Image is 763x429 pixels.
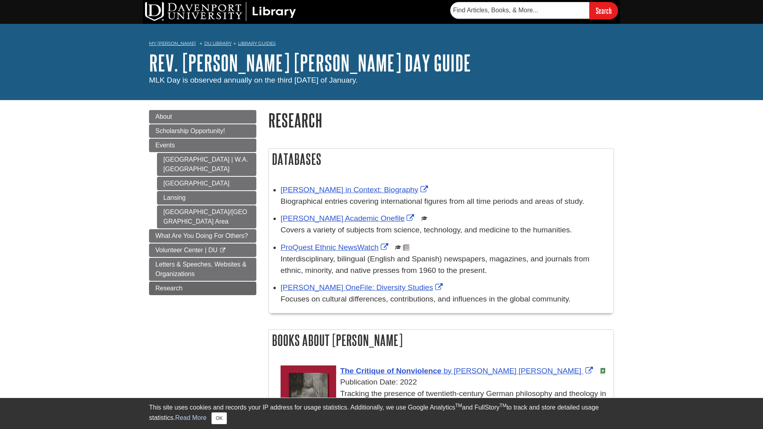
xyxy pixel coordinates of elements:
a: Volunteer Center | DU [149,243,256,257]
span: MLK Day is observed annually on the third [DATE] of January. [149,76,358,84]
div: Guide Page Menu [149,110,256,295]
img: Scholarly or Peer Reviewed [395,244,401,251]
img: Scholarly or Peer Reviewed [421,215,428,222]
div: This site uses cookies and records your IP address for usage statistics. Additionally, we use Goo... [149,403,614,424]
h2: Books about [PERSON_NAME] [269,330,614,351]
nav: breadcrumb [149,38,614,51]
span: Research [155,285,182,292]
a: Link opens in new window [281,186,430,194]
a: Scholarship Opportunity! [149,124,256,138]
p: Biographical entries covering international figures from all time periods and areas of study. [281,196,610,207]
sup: TM [455,403,462,408]
span: What Are You Doing For Others? [155,232,248,239]
span: Letters & Speeches, Websites & Organizations [155,261,246,277]
a: [GEOGRAPHIC_DATA] | W.A. [GEOGRAPHIC_DATA] [157,153,256,176]
span: Volunteer Center | DU [155,247,217,253]
span: Scholarship Opportunity! [155,128,225,134]
form: Searches DU Library's articles, books, and more [450,2,618,19]
a: Research [149,282,256,295]
a: DU Library [204,41,232,46]
a: Rev. [PERSON_NAME] [PERSON_NAME] Day Guide [149,50,471,75]
div: Publication Date: 2022 [281,377,610,388]
img: Newspapers [403,244,409,251]
sup: TM [500,403,506,408]
h1: Research [268,110,614,130]
p: Covers a variety of subjects from science, technology, and medicine to the humanities. [281,224,610,236]
span: Events [155,142,175,149]
button: Close [211,412,227,424]
a: What Are You Doing For Others? [149,229,256,243]
span: by [443,367,451,375]
a: My [PERSON_NAME] [149,40,196,47]
a: Link opens in new window [281,283,445,292]
a: Link opens in new window [340,367,595,375]
a: Letters & Speeches, Websites & Organizations [149,258,256,281]
input: Search [589,2,618,19]
img: DU Library [145,2,296,21]
img: e-Book [600,368,606,374]
a: [GEOGRAPHIC_DATA] [157,177,256,190]
a: [GEOGRAPHIC_DATA]/[GEOGRAPHIC_DATA] Area [157,205,256,228]
span: About [155,113,172,120]
a: About [149,110,256,124]
span: The Critique of Nonviolence [340,367,442,375]
a: Events [149,139,256,152]
span: [PERSON_NAME] [PERSON_NAME] [454,367,581,375]
i: This link opens in a new window [219,248,226,253]
a: Link opens in new window [281,214,416,222]
a: Link opens in new window [281,243,390,251]
input: Find Articles, Books, & More... [450,2,589,19]
h2: Databases [269,149,614,170]
a: Lansing [157,191,256,205]
a: Read More [175,414,207,421]
p: Focuses on cultural differences, contributions, and influences in the global community. [281,294,610,305]
a: Library Guides [238,41,276,46]
p: Interdisciplinary, bilingual (English and Spanish) newspapers, magazines, and journals from ethni... [281,253,610,276]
